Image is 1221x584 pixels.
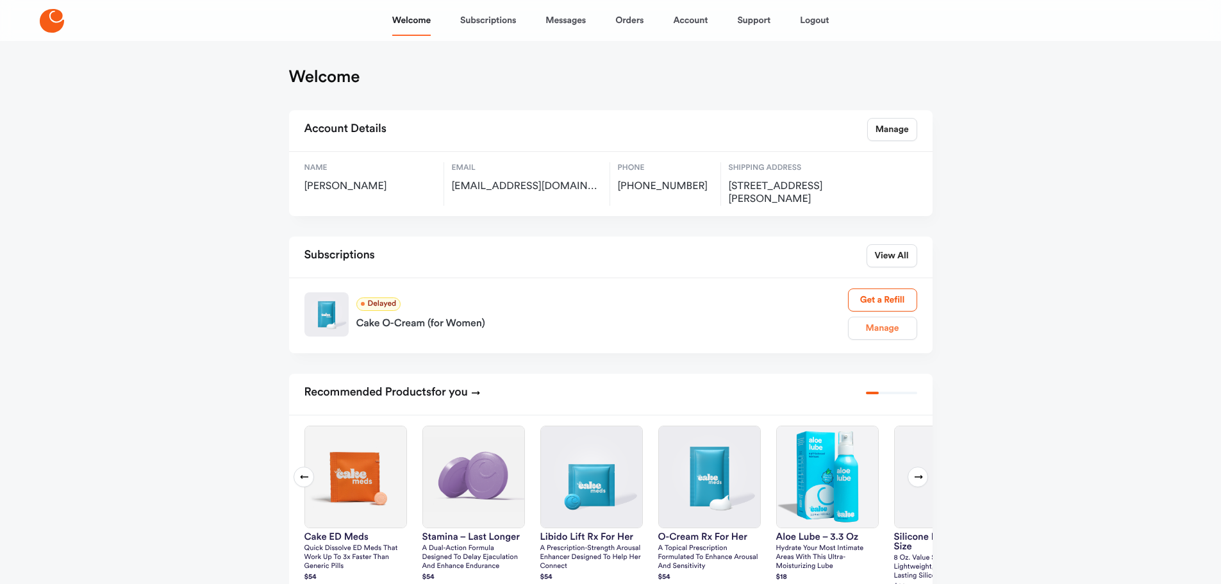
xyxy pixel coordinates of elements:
span: Phone [618,162,713,174]
strong: $ 54 [658,574,670,581]
span: Delayed [356,297,401,311]
a: Logout [800,5,829,36]
span: jtlopez15@gmail.com [452,180,602,193]
a: View All [867,244,917,267]
a: Manage [867,118,917,141]
p: Hydrate your most intimate areas with this ultra-moisturizing lube [776,544,879,571]
a: Cake ED MedsCake ED MedsQuick dissolve ED Meds that work up to 3x faster than generic pills$54 [304,426,407,583]
a: Support [737,5,770,36]
a: Libido Lift Rx For HerLibido Lift Rx For HerA prescription-strength arousal enhancer designed to ... [540,426,643,583]
a: Get a Refill [848,288,917,312]
p: Quick dissolve ED Meds that work up to 3x faster than generic pills [304,544,407,571]
h3: Libido Lift Rx For Her [540,532,643,542]
a: Cake O-Cream (for Women) [356,311,848,331]
span: [PERSON_NAME] [304,180,436,193]
img: Aloe Lube – 3.3 oz [777,426,878,528]
a: Aloe Lube – 3.3 ozAloe Lube – 3.3 ozHydrate your most intimate areas with this ultra-moisturizing... [776,426,879,583]
span: [PHONE_NUMBER] [618,180,713,193]
a: Stamina – Last LongerStamina – Last LongerA dual-action formula designed to delay ejaculation and... [422,426,525,583]
span: Email [452,162,602,174]
p: A topical prescription formulated to enhance arousal and sensitivity [658,544,761,571]
span: 431 Belvedere Dr, Holly Ridge, US, 28445 [729,180,867,206]
a: Messages [545,5,586,36]
h3: Cake ED Meds [304,532,407,542]
span: Shipping Address [729,162,867,174]
p: A prescription-strength arousal enhancer designed to help her connect [540,544,643,571]
img: Extra Strength O-Cream Rx [304,292,349,337]
h1: Welcome [289,67,360,87]
p: A dual-action formula designed to delay ejaculation and enhance endurance [422,544,525,571]
h3: silicone lube – value size [894,532,997,551]
h2: Recommended Products [304,381,481,405]
img: silicone lube – value size [895,426,996,528]
a: Orders [615,5,644,36]
img: Stamina – Last Longer [423,426,524,528]
img: O-Cream Rx for Her [659,426,760,528]
span: Name [304,162,436,174]
p: 8 oz. Value size ultra lightweight, extremely long-lasting silicone formula [894,554,997,581]
strong: $ 54 [422,574,435,581]
a: Account [673,5,708,36]
h3: O-Cream Rx for Her [658,532,761,542]
img: Libido Lift Rx For Her [541,426,642,528]
strong: $ 54 [304,574,317,581]
a: Welcome [392,5,431,36]
a: Manage [848,317,917,340]
img: Cake ED Meds [305,426,406,528]
a: Subscriptions [460,5,516,36]
h3: Stamina – Last Longer [422,532,525,542]
strong: $ 54 [540,574,552,581]
h3: Aloe Lube – 3.3 oz [776,532,879,542]
h2: Subscriptions [304,244,375,267]
h2: Account Details [304,118,386,141]
a: O-Cream Rx for HerO-Cream Rx for HerA topical prescription formulated to enhance arousal and sens... [658,426,761,583]
strong: $ 18 [776,574,787,581]
span: for you [431,387,468,398]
